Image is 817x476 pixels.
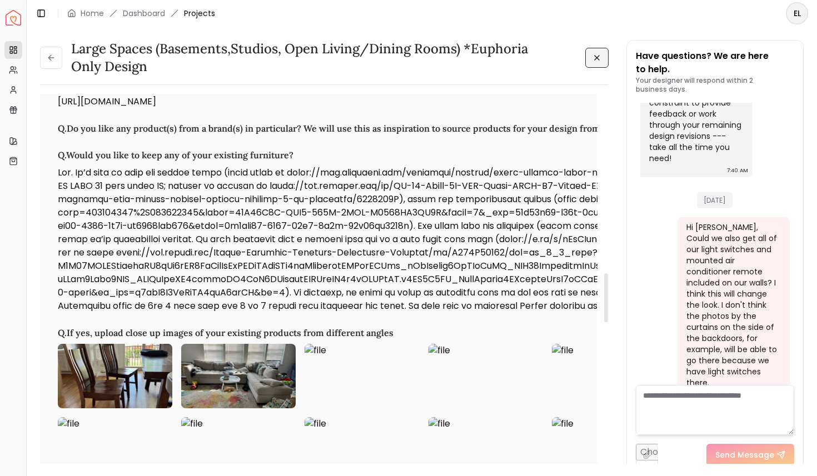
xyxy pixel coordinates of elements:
img: file [552,344,666,408]
img: file [181,344,296,408]
img: file [305,344,419,408]
button: EL [786,2,808,24]
span: Projects [184,8,215,19]
span: EL [787,3,807,23]
a: Home [81,8,104,19]
h3: Large Spaces (Basements,Studios, Open living/dining rooms) *Euphoria Only design [71,40,576,76]
p: Have questions? We are here to help. [636,49,795,76]
p: Your designer will respond within 2 business days. [636,76,795,94]
div: Hi [PERSON_NAME], Could we also get all of our light switches and mounted air conditioner remote ... [686,222,779,388]
span: [DATE] [697,192,733,208]
img: file [58,344,172,408]
div: 7:40 AM [727,165,748,176]
img: file [429,344,543,408]
a: Spacejoy [6,10,21,26]
a: Dashboard [123,8,165,19]
img: Spacejoy Logo [6,10,21,26]
nav: breadcrumb [67,8,215,19]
